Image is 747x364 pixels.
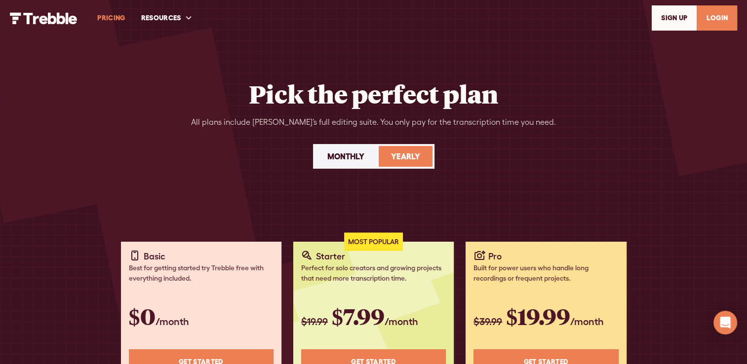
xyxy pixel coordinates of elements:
[144,250,165,263] div: Basic
[713,311,737,334] div: Open Intercom Messenger
[129,301,156,331] span: $0
[191,116,556,128] div: All plans include [PERSON_NAME]’s full editing suite. You only pay for the transcription time you...
[301,316,328,327] span: $19.99
[327,150,364,162] div: Monthly
[141,13,181,23] div: RESOURCES
[473,316,502,327] span: $39.99
[301,263,446,284] div: Perfect for solo creators and growing projects that need more transcription time.
[89,1,133,35] a: PRICING
[249,79,498,109] h2: Pick the perfect plan
[133,1,201,35] div: RESOURCES
[506,301,570,331] span: $19.99
[570,316,604,327] span: /month
[697,5,737,31] a: LOGIN
[129,263,274,284] div: Best for getting started try Trebble free with everything included.
[385,316,418,327] span: /month
[332,301,385,331] span: $7.99
[473,263,618,284] div: Built for power users who handle long recordings or frequent projects.
[652,5,697,31] a: SIGn UP
[379,146,432,167] a: Yearly
[156,316,189,327] span: /month
[344,233,403,251] div: Most Popular
[10,11,78,24] a: home
[391,150,420,162] div: Yearly
[488,250,502,263] div: Pro
[315,146,377,167] a: Monthly
[10,12,78,24] img: Trebble Logo - AI Podcast Editor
